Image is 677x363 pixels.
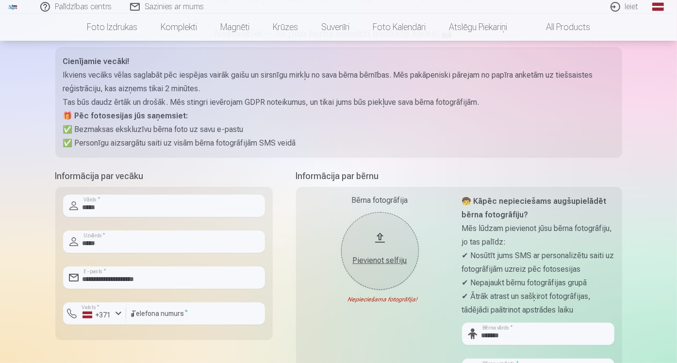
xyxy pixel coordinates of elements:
[8,4,18,10] img: /fa1
[63,136,614,150] p: ✅ Personīgu aizsargātu saiti uz visām bērna fotogrāfijām SMS veidā
[310,14,361,41] a: Suvenīri
[296,169,622,183] h5: Informācija par bērnu
[63,123,614,136] p: ✅ Bezmaksas ekskluzīvu bērna foto uz savu e-pastu
[63,96,614,109] p: Tas būs daudz ērtāk un drošāk. Mēs stingri ievērojam GDPR noteikumus, un tikai jums būs piekļuve ...
[79,304,102,311] label: Valsts
[462,276,614,290] p: ✔ Nepajaukt bērnu fotogrāfijas grupā
[437,14,519,41] a: Atslēgu piekariņi
[149,14,209,41] a: Komplekti
[341,212,419,290] button: Pievienot selfiju
[63,302,126,325] button: Valsts*+371
[462,222,614,249] p: Mēs lūdzam pievienot jūsu bērna fotogrāfiju, jo tas palīdz:
[351,255,409,266] div: Pievienot selfiju
[63,111,188,120] strong: 🎁 Pēc fotosesijas jūs saņemsiet:
[261,14,310,41] a: Krūzes
[55,169,273,183] h5: Informācija par vecāku
[462,197,607,219] strong: 🧒 Kāpēc nepieciešams augšupielādēt bērna fotogrāfiju?
[63,57,130,66] strong: Cienījamie vecāki!
[83,310,112,320] div: +371
[209,14,261,41] a: Magnēti
[519,14,602,41] a: All products
[63,68,614,96] p: Ikviens vecāks vēlas saglabāt pēc iespējas vairāk gaišu un sirsnīgu mirkļu no sava bērna bērnības...
[75,14,149,41] a: Foto izdrukas
[304,195,456,206] div: Bērna fotogrāfija
[462,290,614,317] p: ✔ Ātrāk atrast un sašķirot fotogrāfijas, tādējādi paātrinot apstrādes laiku
[304,296,456,303] div: Nepieciešama fotogrāfija!
[462,249,614,276] p: ✔ Nosūtīt jums SMS ar personalizētu saiti uz fotogrāfijām uzreiz pēc fotosesijas
[361,14,437,41] a: Foto kalendāri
